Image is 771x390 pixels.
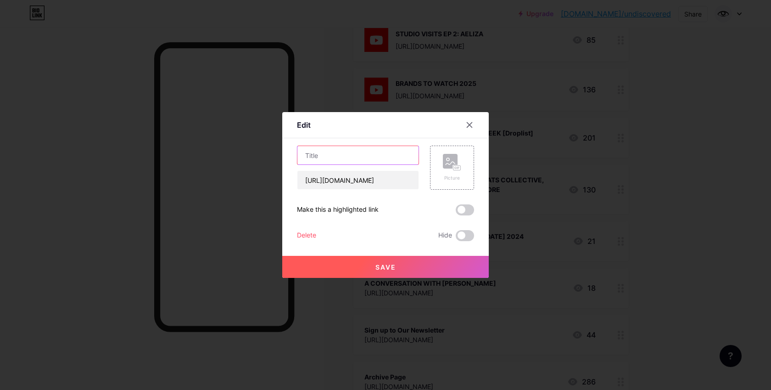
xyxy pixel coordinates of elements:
[282,256,489,278] button: Save
[297,119,311,130] div: Edit
[438,230,452,241] span: Hide
[297,204,379,215] div: Make this a highlighted link
[443,175,461,181] div: Picture
[297,230,316,241] div: Delete
[297,171,419,189] input: URL
[297,146,419,164] input: Title
[375,263,396,271] span: Save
